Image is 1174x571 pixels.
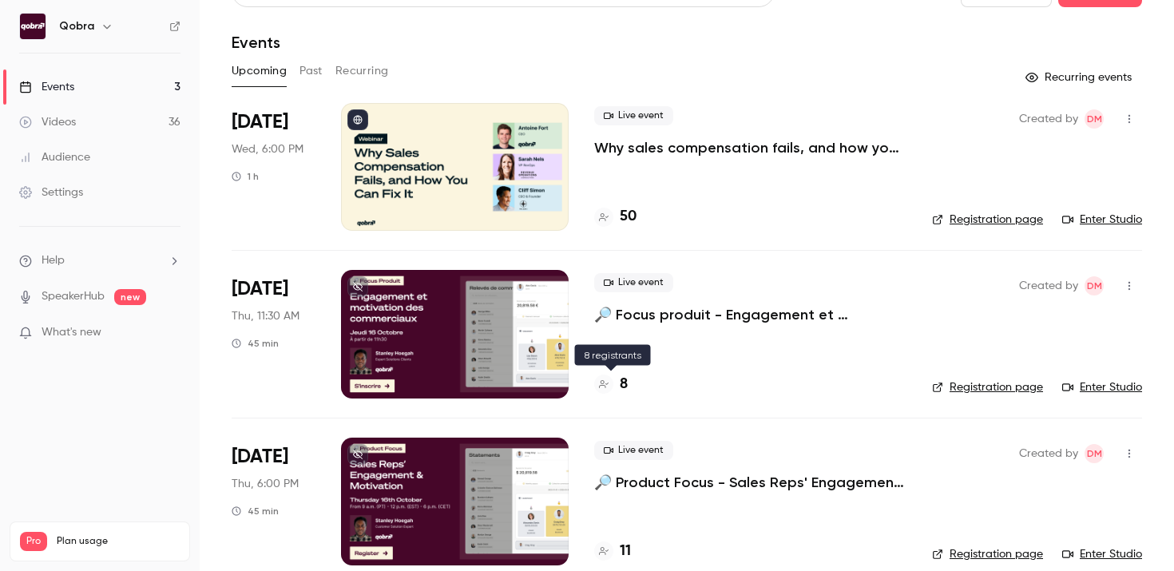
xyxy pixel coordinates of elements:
[932,546,1043,562] a: Registration page
[1087,276,1102,295] span: DM
[1085,444,1104,463] span: Dylan Manceau
[232,337,279,350] div: 45 min
[19,252,180,269] li: help-dropdown-opener
[594,206,637,228] a: 50
[620,374,628,395] h4: 8
[232,33,280,52] h1: Events
[1019,109,1078,129] span: Created by
[20,532,47,551] span: Pro
[594,441,673,460] span: Live event
[232,505,279,517] div: 45 min
[299,58,323,84] button: Past
[1087,444,1102,463] span: DM
[594,541,631,562] a: 11
[232,438,315,565] div: Oct 16 Thu, 6:00 PM (Europe/Paris)
[594,374,628,395] a: 8
[232,276,288,302] span: [DATE]
[1085,109,1104,129] span: Dylan Manceau
[232,109,288,135] span: [DATE]
[932,379,1043,395] a: Registration page
[1019,444,1078,463] span: Created by
[1085,276,1104,295] span: Dylan Manceau
[232,444,288,470] span: [DATE]
[19,79,74,95] div: Events
[114,289,146,305] span: new
[42,252,65,269] span: Help
[161,326,180,340] iframe: Noticeable Trigger
[594,273,673,292] span: Live event
[1062,546,1142,562] a: Enter Studio
[232,58,287,84] button: Upcoming
[594,305,906,324] a: 🔎 Focus produit - Engagement et motivation des commerciaux
[1019,276,1078,295] span: Created by
[1062,212,1142,228] a: Enter Studio
[59,18,94,34] h6: Qobra
[42,288,105,305] a: SpeakerHub
[1018,65,1142,90] button: Recurring events
[594,138,906,157] a: Why sales compensation fails, and how you can fix it
[1087,109,1102,129] span: DM
[232,103,315,231] div: Oct 8 Wed, 6:00 PM (Europe/Paris)
[232,141,303,157] span: Wed, 6:00 PM
[42,324,101,341] span: What's new
[620,206,637,228] h4: 50
[19,184,83,200] div: Settings
[19,149,90,165] div: Audience
[594,473,906,492] a: 🔎 Product Focus - Sales Reps' Engagement & Motivation
[57,535,180,548] span: Plan usage
[20,14,46,39] img: Qobra
[1062,379,1142,395] a: Enter Studio
[232,476,299,492] span: Thu, 6:00 PM
[932,212,1043,228] a: Registration page
[335,58,389,84] button: Recurring
[232,308,299,324] span: Thu, 11:30 AM
[19,114,76,130] div: Videos
[232,170,259,183] div: 1 h
[232,270,315,398] div: Oct 16 Thu, 11:30 AM (Europe/Paris)
[594,106,673,125] span: Live event
[620,541,631,562] h4: 11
